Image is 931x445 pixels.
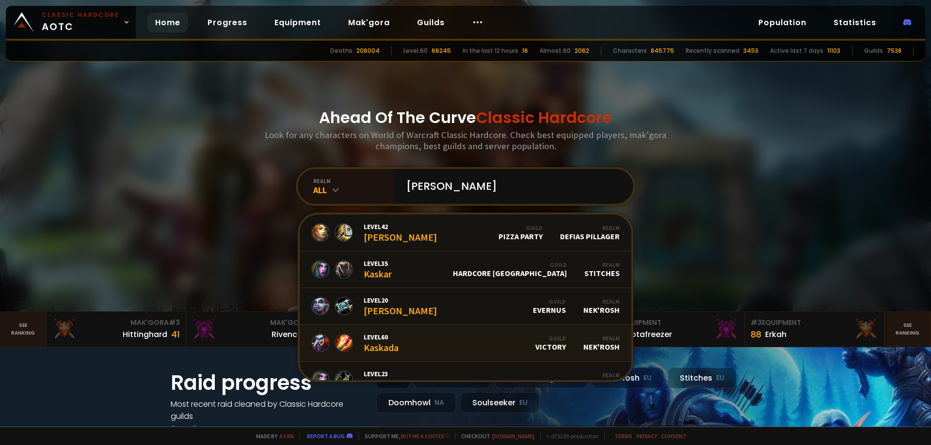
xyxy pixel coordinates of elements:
[356,46,380,55] div: 206004
[584,261,620,278] div: Stitches
[300,251,631,288] a: Level35KaskarGuildHardcore [GEOGRAPHIC_DATA]RealmStitches
[584,261,620,268] div: Realm
[192,318,320,328] div: Mak'Gora
[401,432,449,440] a: Buy me a coffee
[751,13,814,32] a: Population
[584,371,620,388] div: Stitches
[535,335,566,352] div: Victory
[340,13,398,32] a: Mak'gora
[583,335,620,342] div: Realm
[261,129,670,152] h3: Look for any characters on World of Warcraft Classic Hardcore. Check best equipped players, mak'g...
[6,6,136,39] a: Classic HardcoreAOTC
[364,259,392,268] span: Level 35
[626,328,672,340] div: Notafreezer
[364,333,399,353] div: Kaskada
[460,392,540,413] div: Soulseeker
[272,328,302,340] div: Rivench
[403,46,428,55] div: Level 60
[519,398,528,408] small: EU
[200,13,255,32] a: Progress
[743,46,758,55] div: 3453
[401,169,622,204] input: Search a character...
[745,312,884,347] a: #3Equipment88Erkah
[52,318,180,328] div: Mak'Gora
[279,432,294,440] a: a fan
[751,318,762,327] span: # 3
[364,333,399,341] span: Level 60
[300,288,631,325] a: Level20[PERSON_NAME]GuildEvernusRealmNek'Rosh
[300,325,631,362] a: Level60KaskadaGuildVictoryRealmNek'Rosh
[434,398,444,408] small: NA
[492,432,534,440] a: [DOMAIN_NAME]
[584,371,620,379] div: Realm
[376,392,456,413] div: Doomhowl
[575,46,589,55] div: 2062
[583,298,620,305] div: Realm
[613,46,647,55] div: Characters
[409,13,452,32] a: Guilds
[364,369,396,390] div: Kaskala
[364,296,437,317] div: [PERSON_NAME]
[826,13,884,32] a: Statistics
[267,13,329,32] a: Equipment
[171,423,234,434] a: See all progress
[765,328,787,340] div: Erkah
[313,184,395,196] div: All
[432,46,451,55] div: 66245
[605,312,745,347] a: #2Equipment88Notafreezer
[169,318,180,327] span: # 3
[887,46,901,55] div: 7538
[592,368,664,388] div: Nek'Rosh
[364,259,392,280] div: Kaskar
[498,224,543,241] div: Pizza Party
[476,107,612,128] span: Classic Hardcore
[498,224,543,231] div: Guild
[364,222,437,243] div: [PERSON_NAME]
[611,318,738,328] div: Equipment
[42,11,119,19] small: Classic Hardcore
[307,432,345,440] a: Report a bug
[560,224,620,241] div: Defias Pillager
[319,106,612,129] h1: Ahead Of The Curve
[147,13,188,32] a: Home
[614,432,632,440] a: Terms
[522,46,528,55] div: 16
[364,369,396,378] span: Level 23
[47,312,186,347] a: Mak'Gora#3Hittinghard41
[716,373,724,383] small: EU
[300,362,631,399] a: Level23KaskalaRealmStitches
[171,368,365,398] h1: Raid progress
[668,368,737,388] div: Stitches
[540,46,571,55] div: Almost 60
[186,312,326,347] a: Mak'Gora#2Rivench100
[884,312,931,347] a: Seeranking
[358,432,449,440] span: Support me,
[313,177,395,184] div: realm
[533,298,566,315] div: Evernus
[636,432,657,440] a: Privacy
[42,11,119,34] span: AOTC
[751,318,878,328] div: Equipment
[540,432,598,440] span: v. d752d5 - production
[330,46,353,55] div: Deaths
[686,46,739,55] div: Recently scanned
[827,46,840,55] div: 11103
[171,328,180,341] div: 41
[535,335,566,342] div: Guild
[455,432,534,440] span: Checkout
[770,46,823,55] div: Active last 7 days
[643,373,652,383] small: EU
[250,432,294,440] span: Made by
[751,328,761,341] div: 88
[533,298,566,305] div: Guild
[560,224,620,231] div: Realm
[583,298,620,315] div: Nek'Rosh
[661,432,687,440] a: Consent
[453,261,567,278] div: Hardcore [GEOGRAPHIC_DATA]
[123,328,167,340] div: Hittinghard
[364,222,437,231] span: Level 42
[651,46,674,55] div: 845775
[453,261,567,268] div: Guild
[171,398,365,422] h4: Most recent raid cleaned by Classic Hardcore guilds
[583,335,620,352] div: Nek'Rosh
